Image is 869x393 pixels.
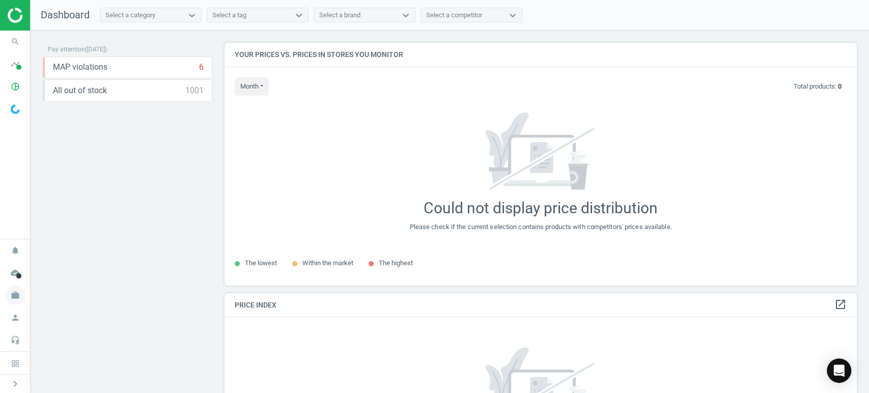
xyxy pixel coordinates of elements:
i: person [6,308,25,327]
button: chevron_right [3,377,28,390]
i: search [6,32,25,51]
i: pie_chart_outlined [6,77,25,96]
span: The lowest [245,259,277,267]
b: 0 [838,82,842,90]
div: Select a competitor [426,11,482,20]
i: work [6,286,25,305]
span: Dashboard [41,9,90,21]
span: ( [DATE] ) [85,46,107,53]
p: Total products: [794,82,842,91]
i: notifications [6,241,25,260]
div: Could not display price distribution [424,199,658,217]
div: Select a tag [212,11,246,20]
span: Pay attention [48,46,85,53]
span: All out of stock [53,85,107,96]
div: Select a brand [319,11,360,20]
i: headset_mic [6,330,25,350]
div: 6 [199,62,204,73]
img: 7171a7ce662e02b596aeec34d53f281b.svg [466,113,615,191]
i: cloud_done [6,263,25,283]
img: wGWNvw8QSZomAAAAABJRU5ErkJggg== [11,104,20,114]
i: timeline [6,54,25,74]
h4: Your prices vs. prices in stores you monitor [225,43,857,67]
div: 1001 [185,85,204,96]
span: The highest [379,259,413,267]
button: month [235,77,269,96]
div: Select a category [105,11,155,20]
h4: Price Index [225,293,857,317]
img: ajHJNr6hYgQAAAAASUVORK5CYII= [8,8,80,23]
i: chevron_right [9,378,21,390]
div: Please check if the current selection contains products with competitors' prices available. [409,222,671,232]
span: MAP violations [53,62,107,73]
i: open_in_new [834,298,847,311]
div: Open Intercom Messenger [827,358,851,383]
span: Within the market [302,259,353,267]
a: open_in_new [834,298,847,312]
